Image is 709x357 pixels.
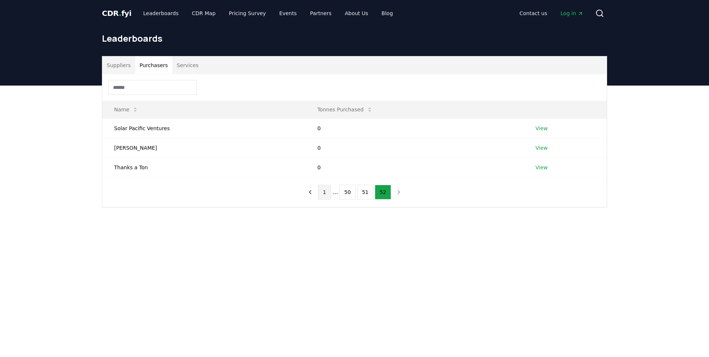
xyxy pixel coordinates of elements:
[311,102,378,117] button: Tonnes Purchased
[535,125,548,132] a: View
[555,7,589,20] a: Log in
[339,185,356,200] button: 50
[561,10,583,17] span: Log in
[357,185,373,200] button: 51
[339,7,374,20] a: About Us
[375,185,391,200] button: 52
[304,185,316,200] button: previous page
[108,102,144,117] button: Name
[305,157,524,177] td: 0
[172,56,203,74] button: Services
[102,56,135,74] button: Suppliers
[514,7,553,20] a: Contact us
[102,32,607,44] h1: Leaderboards
[102,9,131,18] span: CDR fyi
[186,7,222,20] a: CDR Map
[535,164,548,171] a: View
[535,144,548,152] a: View
[137,7,399,20] nav: Main
[376,7,399,20] a: Blog
[119,9,121,18] span: .
[102,138,305,157] td: [PERSON_NAME]
[514,7,589,20] nav: Main
[135,56,172,74] button: Purchasers
[304,7,338,20] a: Partners
[305,138,524,157] td: 0
[102,8,131,18] a: CDR.fyi
[305,118,524,138] td: 0
[318,185,331,200] button: 1
[137,7,185,20] a: Leaderboards
[223,7,272,20] a: Pricing Survey
[273,7,302,20] a: Events
[332,188,338,197] li: ...
[102,118,305,138] td: Solar Pacific Ventures
[102,157,305,177] td: Thanks a Ton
